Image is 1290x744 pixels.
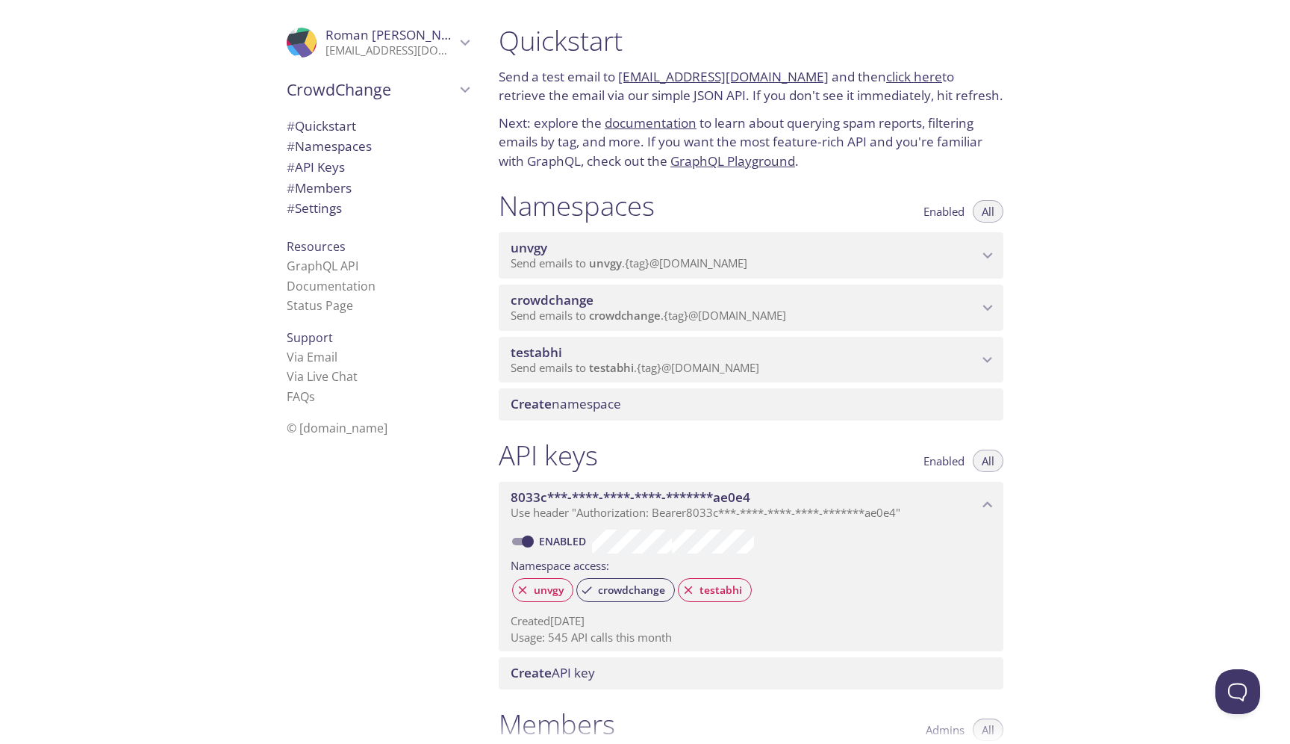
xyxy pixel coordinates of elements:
div: Roman Alexeev [275,18,481,67]
a: GraphQL API [287,258,358,274]
span: unvgy [511,239,547,256]
span: s [309,388,315,405]
span: # [287,179,295,196]
div: unvgy [512,578,573,602]
h1: API keys [499,438,598,472]
span: unvgy [589,255,622,270]
button: All [973,719,1003,741]
span: unvgy [525,583,573,597]
span: Send emails to . {tag} @[DOMAIN_NAME] [511,308,786,323]
span: # [287,158,295,176]
div: Members [275,178,481,199]
a: [EMAIL_ADDRESS][DOMAIN_NAME] [618,68,829,85]
h1: Namespaces [499,189,655,223]
div: testabhi namespace [499,337,1003,383]
a: Via Email [287,349,337,365]
span: testabhi [691,583,751,597]
span: Support [287,329,333,346]
span: Settings [287,199,342,217]
a: documentation [605,114,697,131]
span: crowdchange [589,583,674,597]
span: # [287,137,295,155]
button: Enabled [914,200,973,223]
div: CrowdChange [275,70,481,109]
a: Documentation [287,278,376,294]
p: Send a test email to and then to retrieve the email via our simple JSON API. If you don't see it ... [499,67,1003,105]
h1: Members [499,707,615,741]
p: Usage: 545 API calls this month [511,630,991,645]
span: API key [511,664,595,681]
div: Namespaces [275,136,481,157]
span: Quickstart [287,117,356,134]
span: CrowdChange [287,79,455,100]
div: unvgy namespace [499,232,1003,279]
span: crowdchange [511,291,593,309]
span: Namespaces [287,137,372,155]
a: GraphQL Playground [670,152,795,170]
label: Namespace access: [511,554,609,575]
span: API Keys [287,158,345,176]
div: Create namespace [499,388,1003,420]
span: crowdchange [589,308,661,323]
span: Create [511,395,552,412]
span: Send emails to . {tag} @[DOMAIN_NAME] [511,360,759,375]
p: Created [DATE] [511,613,991,629]
div: Create API Key [499,657,1003,689]
a: Via Live Chat [287,368,358,385]
div: Quickstart [275,116,481,137]
button: Enabled [914,450,973,472]
span: Resources [287,238,346,255]
span: Create [511,664,552,681]
a: click here [886,68,942,85]
span: # [287,117,295,134]
div: crowdchange [576,578,675,602]
span: testabhi [589,360,634,375]
button: Admins [917,719,973,741]
span: Members [287,179,352,196]
div: crowdchange namespace [499,285,1003,331]
span: Roman [PERSON_NAME] [325,26,473,43]
a: Enabled [537,534,592,548]
div: testabhi [678,578,752,602]
h1: Quickstart [499,24,1003,58]
button: All [973,200,1003,223]
a: Status Page [287,297,353,314]
span: © [DOMAIN_NAME] [287,420,387,436]
p: Next: explore the to learn about querying spam reports, filtering emails by tag, and more. If you... [499,114,1003,171]
div: Team Settings [275,198,481,219]
div: API Keys [275,157,481,178]
a: FAQ [287,388,315,405]
span: namespace [511,395,621,412]
span: Send emails to . {tag} @[DOMAIN_NAME] [511,255,747,270]
iframe: Help Scout Beacon - Open [1215,669,1260,714]
span: testabhi [511,344,562,361]
span: # [287,199,295,217]
p: [EMAIL_ADDRESS][DOMAIN_NAME] [325,43,455,58]
button: All [973,450,1003,472]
